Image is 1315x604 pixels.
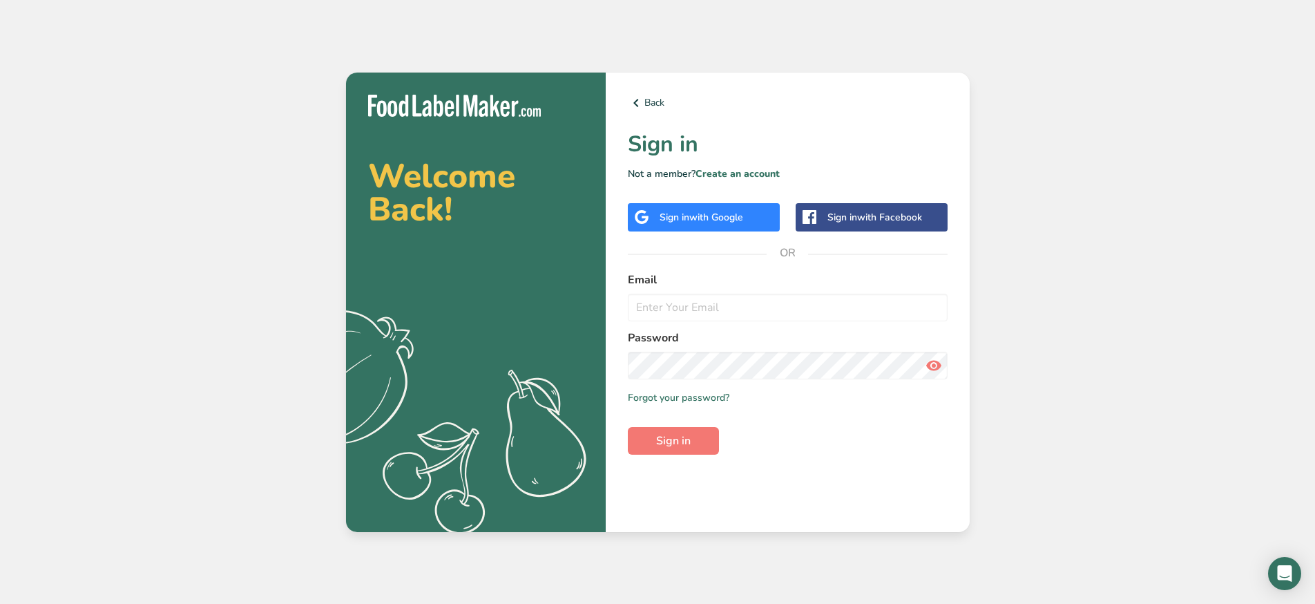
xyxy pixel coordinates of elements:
[368,160,584,226] h2: Welcome Back!
[827,210,922,225] div: Sign in
[689,211,743,224] span: with Google
[1268,557,1301,590] div: Open Intercom Messenger
[628,294,948,321] input: Enter Your Email
[656,433,691,449] span: Sign in
[660,210,743,225] div: Sign in
[628,167,948,181] p: Not a member?
[857,211,922,224] span: with Facebook
[628,427,719,455] button: Sign in
[695,167,780,180] a: Create an account
[628,330,948,346] label: Password
[628,390,729,405] a: Forgot your password?
[368,95,541,117] img: Food Label Maker
[767,232,808,274] span: OR
[628,128,948,161] h1: Sign in
[628,272,948,288] label: Email
[628,95,948,111] a: Back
